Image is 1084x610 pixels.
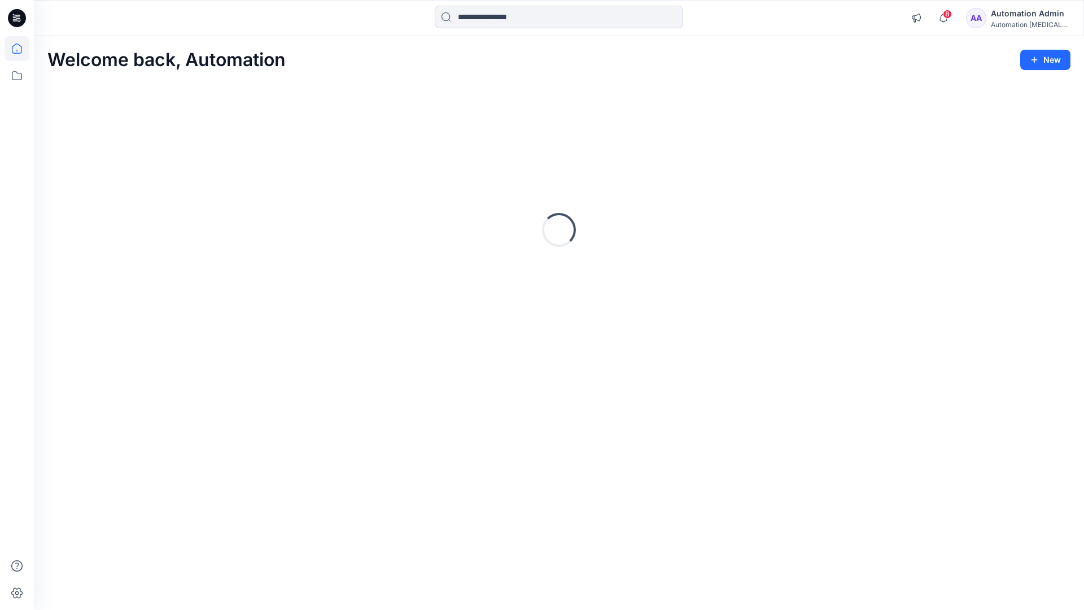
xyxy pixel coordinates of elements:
[47,50,286,71] h2: Welcome back, Automation
[1020,50,1070,70] button: New
[991,20,1070,29] div: Automation [MEDICAL_DATA]...
[966,8,986,28] div: AA
[991,7,1070,20] div: Automation Admin
[943,10,952,19] span: 8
